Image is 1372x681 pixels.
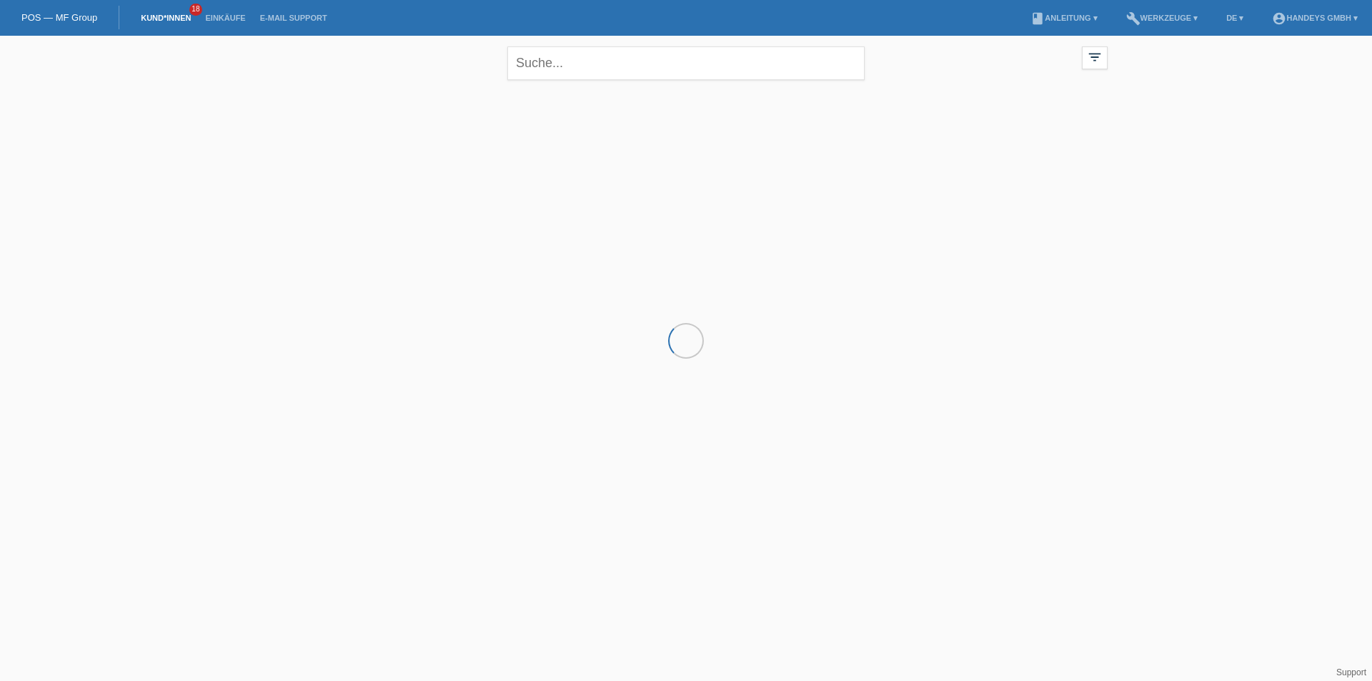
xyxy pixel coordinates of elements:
a: Einkäufe [198,14,252,22]
i: book [1030,11,1045,26]
a: POS — MF Group [21,12,97,23]
a: DE ▾ [1219,14,1251,22]
a: Support [1336,667,1366,677]
a: account_circleHandeys GmbH ▾ [1265,14,1365,22]
span: 18 [189,4,202,16]
i: filter_list [1087,49,1103,65]
a: bookAnleitung ▾ [1023,14,1104,22]
input: Suche... [507,46,865,80]
i: build [1126,11,1140,26]
a: E-Mail Support [253,14,334,22]
i: account_circle [1272,11,1286,26]
a: Kund*innen [134,14,198,22]
a: buildWerkzeuge ▾ [1119,14,1206,22]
